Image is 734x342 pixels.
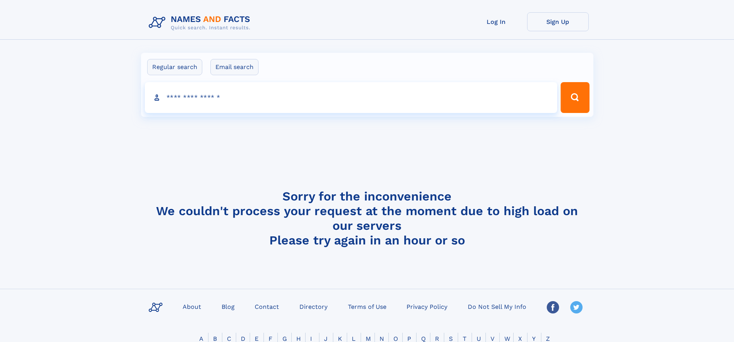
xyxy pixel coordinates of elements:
a: Terms of Use [345,301,390,312]
a: Sign Up [527,12,589,31]
label: Email search [210,59,259,75]
img: Facebook [547,301,559,313]
img: Logo Names and Facts [146,12,257,33]
img: Twitter [570,301,583,313]
a: About [180,301,204,312]
label: Regular search [147,59,202,75]
input: search input [145,82,558,113]
a: Log In [465,12,527,31]
a: Privacy Policy [403,301,450,312]
a: Directory [296,301,331,312]
h4: Sorry for the inconvenience We couldn't process your request at the moment due to high load on ou... [146,189,589,248]
a: Contact [252,301,282,312]
a: Do Not Sell My Info [465,301,529,312]
button: Search Button [561,82,589,113]
a: Blog [218,301,238,312]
